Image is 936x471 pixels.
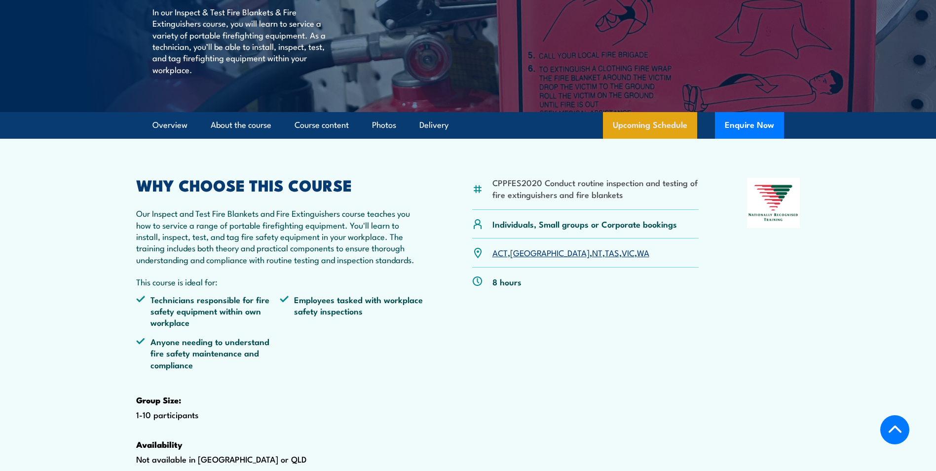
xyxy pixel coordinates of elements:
a: VIC [622,246,635,258]
a: Course content [295,112,349,138]
li: CPPFES2020 Conduct routine inspection and testing of fire extinguishers and fire blankets [492,177,699,200]
a: Overview [152,112,187,138]
p: In our Inspect & Test Fire Blankets & Fire Extinguishers course, you will learn to service a vari... [152,6,333,75]
p: Individuals, Small groups or Corporate bookings [492,218,677,230]
p: Our Inspect and Test Fire Blankets and Fire Extinguishers course teaches you how to service a ran... [136,207,424,265]
a: Upcoming Schedule [603,112,697,139]
a: [GEOGRAPHIC_DATA] [510,246,590,258]
strong: Group Size: [136,393,181,406]
button: Enquire Now [715,112,784,139]
p: This course is ideal for: [136,276,424,287]
a: About the course [211,112,271,138]
a: Photos [372,112,396,138]
strong: Availability [136,438,183,451]
img: Nationally Recognised Training logo. [747,178,800,228]
a: Delivery [419,112,449,138]
li: Anyone needing to understand fire safety maintenance and compliance [136,336,280,370]
p: , , , , , [492,247,649,258]
h2: WHY CHOOSE THIS COURSE [136,178,424,192]
p: 8 hours [492,276,522,287]
a: ACT [492,246,508,258]
li: Employees tasked with workplace safety inspections [280,294,424,328]
a: WA [637,246,649,258]
a: NT [592,246,602,258]
li: Technicians responsible for fire safety equipment within own workplace [136,294,280,328]
a: TAS [605,246,619,258]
